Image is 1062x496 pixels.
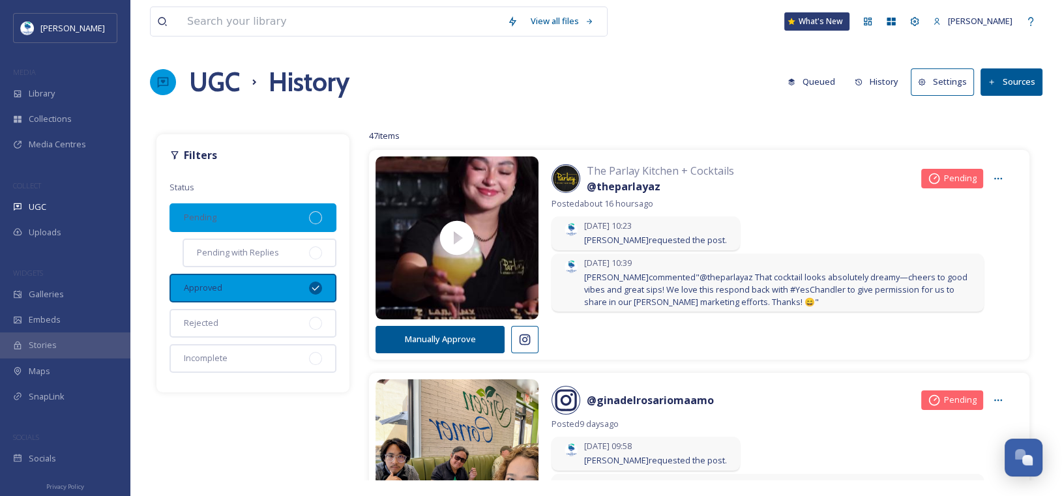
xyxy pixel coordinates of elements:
[784,12,849,31] a: What's New
[587,393,714,407] strong: @ ginadelrosariomaamo
[29,201,46,213] span: UGC
[524,8,600,34] a: View all files
[29,226,61,239] span: Uploads
[13,268,43,278] span: WIDGETS
[981,68,1042,95] button: Sources
[565,480,578,493] img: download.jpeg
[197,246,279,259] span: Pending with Replies
[948,15,1012,27] span: [PERSON_NAME]
[29,314,61,326] span: Embeds
[848,69,911,95] a: History
[13,67,36,77] span: MEDIA
[781,69,842,95] button: Queued
[926,8,1019,34] a: [PERSON_NAME]
[944,394,977,406] span: Pending
[565,443,578,456] img: download.jpeg
[565,223,578,236] img: download.jpeg
[29,138,86,151] span: Media Centres
[781,69,848,95] a: Queued
[584,220,727,232] span: [DATE] 10:23
[181,7,501,36] input: Search your library
[13,181,41,190] span: COLLECT
[170,181,194,193] span: Status
[587,179,734,194] a: @theparlayaz
[911,68,981,95] a: Settings
[184,282,222,294] span: Approved
[29,339,57,351] span: Stories
[911,68,974,95] button: Settings
[13,432,39,442] span: SOCIALS
[21,22,34,35] img: download.jpeg
[29,113,72,125] span: Collections
[552,418,1010,430] span: Posted 9 days ago
[29,87,55,100] span: Library
[565,260,578,273] img: download.jpeg
[29,288,64,300] span: Galleries
[189,63,240,102] a: UGC
[46,482,84,491] span: Privacy Policy
[46,478,84,493] a: Privacy Policy
[584,477,971,489] span: [DATE] 10:00
[184,352,228,364] span: Incomplete
[29,365,50,377] span: Maps
[944,172,977,184] span: Pending
[584,257,971,269] span: [DATE] 10:39
[376,140,538,336] img: thumbnail
[587,163,734,179] span: The Parlay Kitchen + Cocktails
[584,234,727,246] span: [PERSON_NAME] requested the post.
[184,317,218,329] span: Rejected
[1005,439,1042,476] button: Open Chat
[584,454,727,467] span: [PERSON_NAME] requested the post.
[848,69,905,95] button: History
[584,440,727,452] span: [DATE] 09:58
[552,197,1010,210] span: Posted about 16 hours ago
[184,148,217,162] strong: Filters
[29,452,56,465] span: Socials
[40,22,105,34] span: [PERSON_NAME]
[369,130,400,141] span: 47 items
[587,392,714,408] a: @ginadelrosariomaamo
[184,211,216,224] span: Pending
[376,326,505,353] button: Manually Approve
[29,390,65,403] span: SnapLink
[269,63,349,102] h1: History
[553,166,579,192] img: 220829403_257943552415469_5312212276818276452_n.jpg
[587,179,660,194] strong: @ theparlayaz
[584,271,971,309] span: [PERSON_NAME] commented "@theparlayaz That cocktail looks absolutely dreamy—cheers to good vibes ...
